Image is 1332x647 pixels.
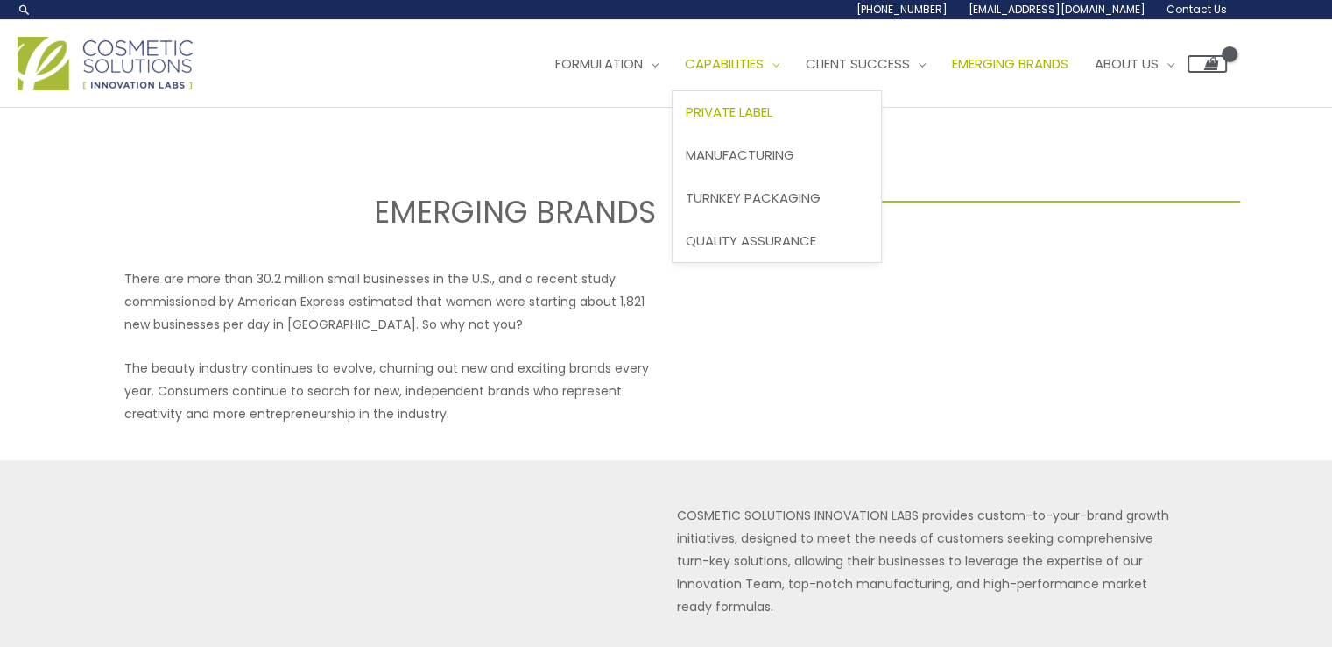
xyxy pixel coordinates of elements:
nav: Site Navigation [529,38,1227,90]
a: Manufacturing [673,134,881,177]
span: Turnkey Packaging [686,188,821,207]
a: About Us [1082,38,1188,90]
a: Formulation [542,38,672,90]
img: Cosmetic Solutions Logo [18,37,193,90]
span: Private Label [686,103,772,121]
p: There are more than 30.2 million small businesses in the U.S., and a recent study commissioned by... [124,267,656,336]
span: Capabilities [685,54,764,73]
a: Emerging Brands [939,38,1082,90]
a: Client Success [793,38,939,90]
a: Private Label [673,91,881,134]
span: Manufacturing [686,146,794,164]
a: View Shopping Cart, empty [1188,55,1227,73]
a: Capabilities [672,38,793,90]
a: Search icon link [18,3,32,17]
a: Quality Assurance [673,219,881,262]
span: Emerging Brands [952,54,1068,73]
span: Quality Assurance [686,231,816,250]
a: Turnkey Packaging [673,176,881,219]
p: The beauty industry continues to evolve, churning out new and exciting brands every year. Consume... [124,357,656,425]
span: [PHONE_NUMBER] [856,2,948,17]
span: Formulation [555,54,643,73]
span: [EMAIL_ADDRESS][DOMAIN_NAME] [969,2,1145,17]
span: About Us [1095,54,1159,73]
span: Client Success [806,54,910,73]
h2: EMERGING BRANDS [92,192,656,232]
span: Contact Us [1166,2,1227,17]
